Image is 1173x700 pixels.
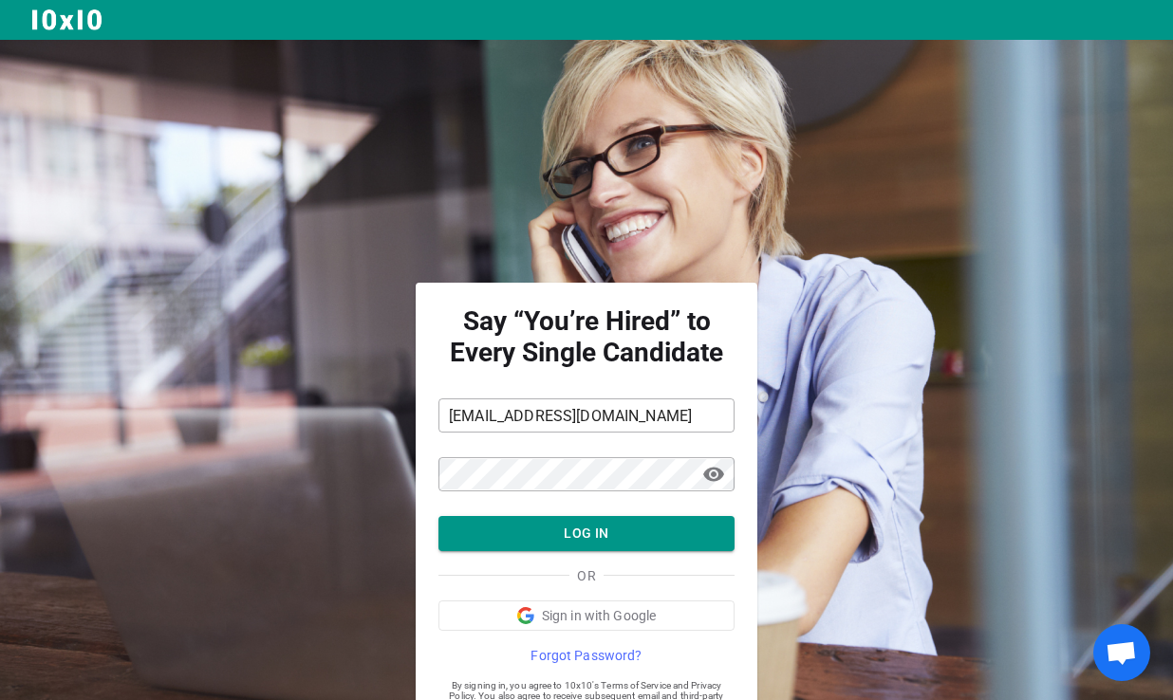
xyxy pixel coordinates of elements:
[702,463,725,486] span: visibility
[438,600,735,631] button: Sign in with Google
[438,305,735,368] strong: Say “You’re Hired” to Every Single Candidate
[531,646,642,665] span: Forgot Password?
[542,606,657,625] span: Sign in with Google
[1093,624,1150,681] div: Open chat
[438,646,735,665] a: Forgot Password?
[30,8,104,32] img: Logo
[438,400,735,431] input: Email Address*
[577,566,595,585] span: OR
[438,516,735,551] button: LOG IN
